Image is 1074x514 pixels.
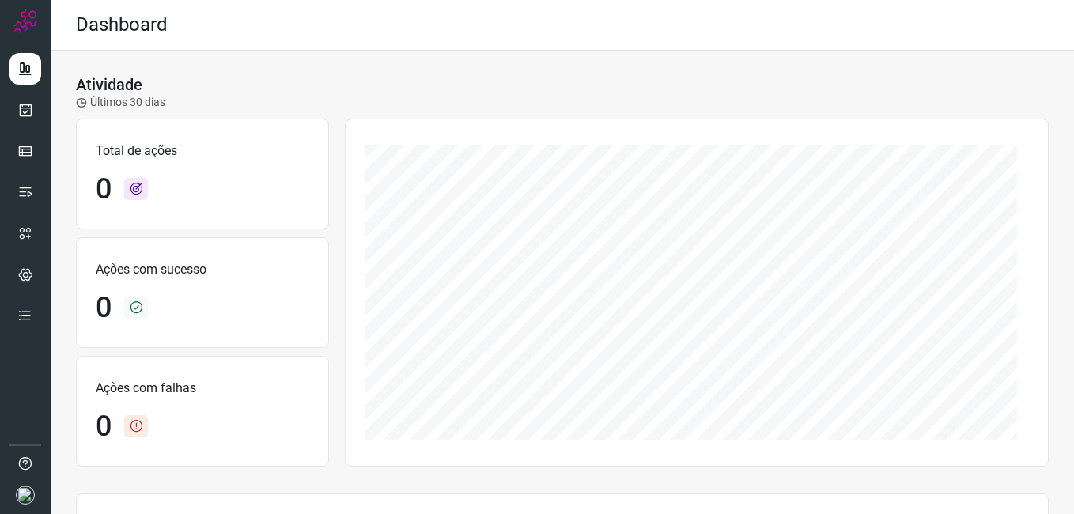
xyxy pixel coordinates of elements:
[96,291,112,325] h1: 0
[96,142,309,161] p: Total de ações
[96,410,112,444] h1: 0
[13,9,37,33] img: Logo
[96,379,309,398] p: Ações com falhas
[76,75,142,94] h3: Atividade
[76,13,168,36] h2: Dashboard
[76,94,165,111] p: Últimos 30 dias
[96,172,112,206] h1: 0
[96,260,309,279] p: Ações com sucesso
